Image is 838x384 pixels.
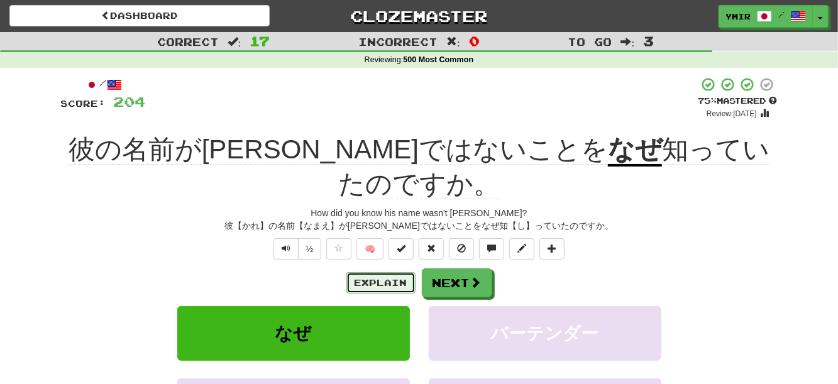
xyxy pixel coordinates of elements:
[326,238,351,260] button: Favorite sentence (alt+f)
[157,35,219,48] span: Correct
[114,94,146,109] span: 204
[707,109,757,118] small: Review: [DATE]
[698,96,717,106] span: 75 %
[725,11,751,22] span: ymir
[479,238,504,260] button: Discuss sentence (alt+u)
[356,238,383,260] button: 🧠
[61,77,146,92] div: /
[469,33,480,48] span: 0
[69,134,608,165] span: 彼の名前が[PERSON_NAME]ではないことを
[449,238,474,260] button: Ignore sentence (alt+i)
[608,134,662,167] u: なぜ
[228,36,241,47] span: :
[389,238,414,260] button: Set this sentence to 100% Mastered (alt+m)
[289,5,549,27] a: Clozemaster
[643,33,654,48] span: 3
[509,238,534,260] button: Edit sentence (alt+d)
[698,96,778,107] div: Mastered
[491,324,599,343] span: バーテンダー
[719,5,813,28] a: ymir /
[446,36,460,47] span: :
[621,36,635,47] span: :
[403,55,473,64] strong: 500 Most Common
[778,10,785,19] span: /
[9,5,270,26] a: Dashboard
[61,207,778,219] div: How did you know his name wasn't [PERSON_NAME]?
[61,219,778,232] div: 彼【かれ】の名前【なまえ】が[PERSON_NAME]ではないことをなぜ知【し】っていたのですか。
[419,238,444,260] button: Reset to 0% Mastered (alt+r)
[539,238,565,260] button: Add to collection (alt+a)
[422,268,492,297] button: Next
[273,238,299,260] button: Play sentence audio (ctl+space)
[346,272,416,293] button: Explain
[177,306,410,361] button: なぜ
[568,35,612,48] span: To go
[358,35,438,48] span: Incorrect
[61,98,106,109] span: Score:
[275,324,312,343] span: なぜ
[250,33,270,48] span: 17
[271,238,322,260] div: Text-to-speech controls
[298,238,322,260] button: ½
[429,306,661,361] button: バーテンダー
[338,134,769,199] span: 知っていたのですか。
